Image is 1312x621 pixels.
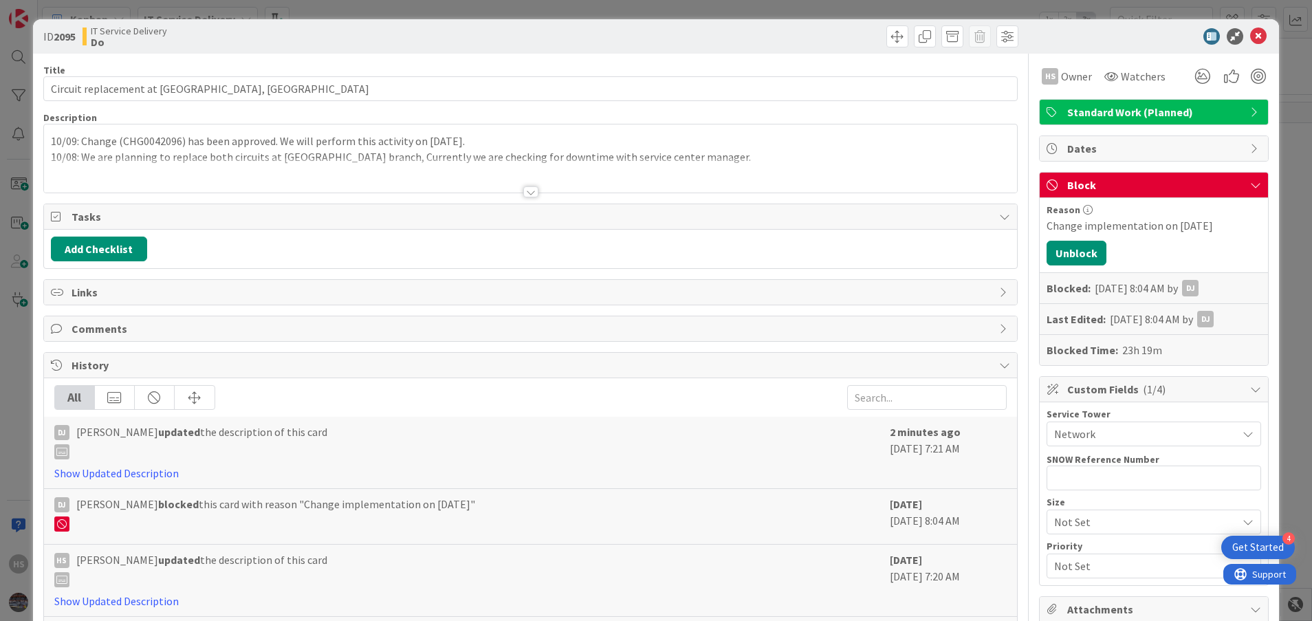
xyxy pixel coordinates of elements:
input: type card name here... [43,76,1018,101]
button: Add Checklist [51,237,147,261]
span: Watchers [1121,68,1166,85]
span: Attachments [1067,601,1243,618]
div: HS [54,553,69,568]
div: All [55,386,95,409]
label: Title [43,64,65,76]
p: 10/09: Change (CHG0042096) has been approved. We will perform this activity on [DATE]. [51,133,1011,149]
div: 23h 19m [1122,342,1162,358]
span: ( 1/4 ) [1143,382,1166,396]
div: Change implementation on [DATE] [1047,217,1261,234]
span: Reason [1047,205,1080,215]
div: [DATE] 8:04 AM [890,496,1007,537]
b: Do [91,36,167,47]
span: Tasks [72,208,993,225]
span: Custom Fields [1067,381,1243,397]
div: DJ [54,497,69,512]
span: History [72,357,993,373]
span: Dates [1067,140,1243,157]
b: 2 minutes ago [890,425,961,439]
span: Standard Work (Planned) [1067,104,1243,120]
div: [DATE] 8:04 AM by [1110,311,1214,327]
button: Unblock [1047,241,1106,265]
span: Not Set [1054,512,1230,532]
div: Priority [1047,541,1261,551]
b: Blocked: [1047,280,1091,296]
span: Block [1067,177,1243,193]
div: DJ [1182,280,1199,296]
span: [PERSON_NAME] the description of this card [76,424,327,459]
span: IT Service Delivery [91,25,167,36]
span: Comments [72,320,993,337]
label: SNOW Reference Number [1047,453,1159,466]
div: Size [1047,497,1261,507]
div: [DATE] 7:21 AM [890,424,1007,481]
div: [DATE] 7:20 AM [890,552,1007,609]
span: [PERSON_NAME] the description of this card [76,552,327,587]
div: Open Get Started checklist, remaining modules: 4 [1221,536,1295,559]
div: DJ [1197,311,1214,327]
span: Not Set [1054,556,1230,576]
b: updated [158,425,200,439]
div: Service Tower [1047,409,1261,419]
span: ID [43,28,76,45]
div: HS [1042,68,1058,85]
div: 4 [1282,532,1295,545]
b: Blocked Time: [1047,342,1118,358]
b: [DATE] [890,553,922,567]
p: 10/08: We are planning to replace both circuits at [GEOGRAPHIC_DATA] branch, Currently we are che... [51,149,1011,165]
b: 2095 [54,30,76,43]
a: Show Updated Description [54,466,179,480]
span: Support [29,2,63,19]
div: DJ [54,425,69,440]
span: Links [72,284,993,301]
b: blocked [158,497,199,511]
input: Search... [847,385,1007,410]
b: Last Edited: [1047,311,1106,327]
span: [PERSON_NAME] this card with reason "Change implementation on [DATE]" [76,496,475,532]
span: Network [1054,426,1237,442]
b: updated [158,553,200,567]
span: Owner [1061,68,1092,85]
b: [DATE] [890,497,922,511]
a: Show Updated Description [54,594,179,608]
span: Description [43,111,97,124]
div: Get Started [1232,541,1284,554]
div: [DATE] 8:04 AM by [1095,280,1199,296]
